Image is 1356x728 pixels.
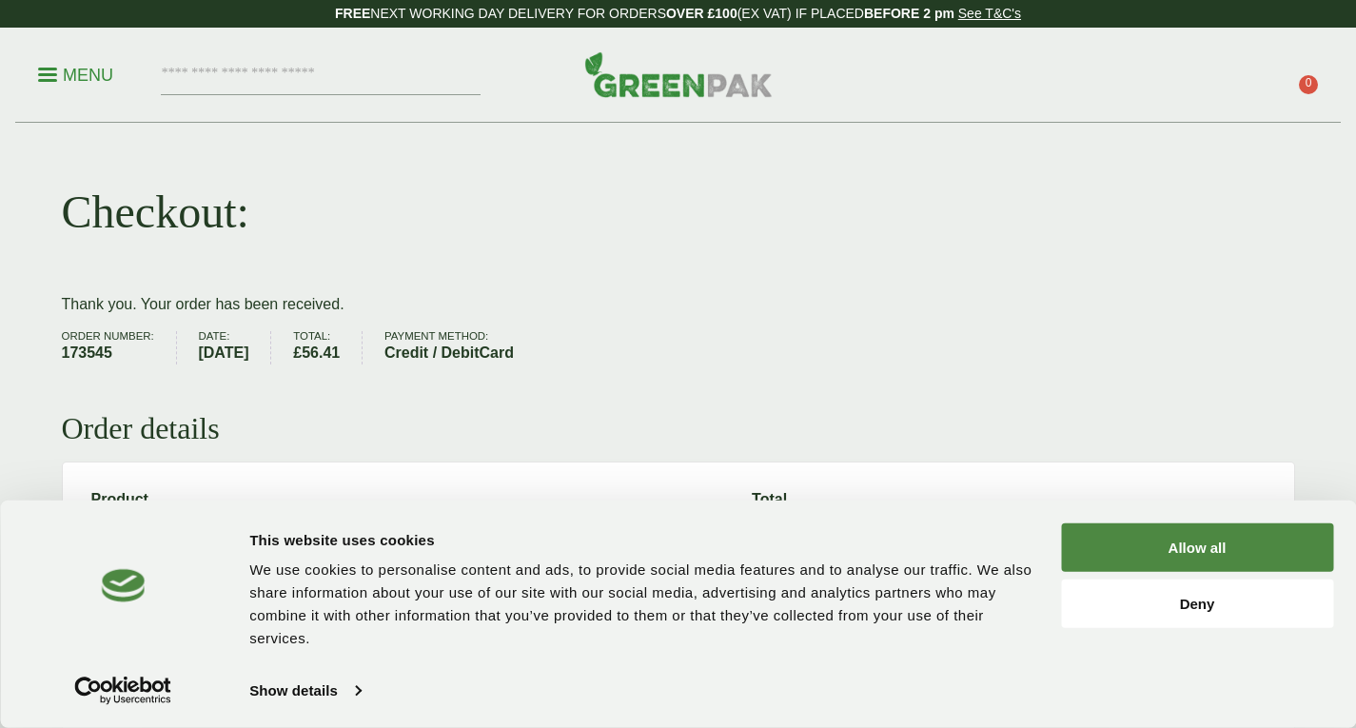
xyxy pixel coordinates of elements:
[80,480,739,520] th: Product
[1061,523,1333,572] button: Allow all
[62,331,177,364] li: Order number:
[249,559,1039,650] div: We use cookies to personalise content and ads, to provide social media features and to analyse ou...
[38,64,113,87] p: Menu
[740,480,1276,520] th: Total
[666,6,737,21] strong: OVER £100
[62,342,154,364] strong: 173545
[62,293,1295,316] p: Thank you. Your order has been received.
[958,6,1021,21] a: See T&C's
[62,185,249,240] h1: Checkout:
[384,342,514,364] strong: Credit / DebitCard
[293,344,340,361] bdi: 56.41
[293,331,363,364] li: Total:
[101,569,145,602] img: logo
[198,342,248,364] strong: [DATE]
[198,331,271,364] li: Date:
[1299,75,1318,94] span: 0
[249,677,360,705] a: Show details
[38,64,113,83] a: Menu
[384,331,536,364] li: Payment method:
[62,410,1295,446] h2: Order details
[335,6,370,21] strong: FREE
[1061,579,1333,627] button: Deny
[293,344,302,361] span: £
[584,51,773,97] img: GreenPak Supplies
[249,528,1039,551] div: This website uses cookies
[864,6,954,21] strong: BEFORE 2 pm
[40,677,206,705] a: Usercentrics Cookiebot - opens in a new window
